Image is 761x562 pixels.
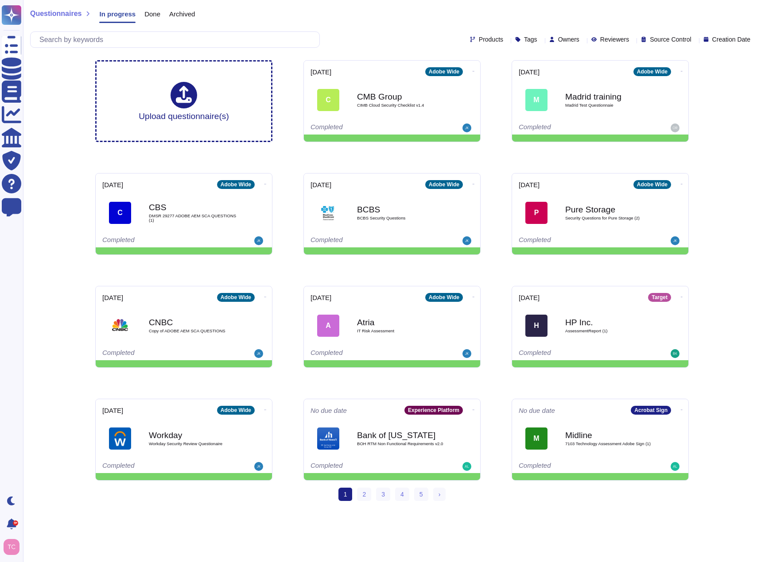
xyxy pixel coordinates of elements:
span: Security Questions for Pure Storage (2) [565,216,654,220]
span: Archived [169,11,195,17]
div: M [525,427,547,450]
b: Pure Storage [565,205,654,214]
img: user [671,123,679,132]
span: IT Risk Assessment [357,329,446,333]
div: Completed [519,349,627,358]
div: H [525,315,547,337]
span: In progress [99,11,136,17]
img: user [4,539,19,555]
a: 5 [414,488,428,501]
div: Acrobat Sign [631,406,671,415]
div: Completed [311,236,419,245]
span: Madrid Test Questionnaie [565,103,654,108]
img: Logo [317,427,339,450]
span: [DATE] [102,294,123,301]
span: [DATE] [519,181,540,188]
img: user [462,462,471,471]
span: Done [144,11,160,17]
b: CMB Group [357,92,446,101]
span: Owners [558,36,579,42]
b: CBS [149,203,237,212]
img: Logo [317,202,339,224]
div: Target [648,293,671,302]
b: CNBC [149,318,237,327]
button: user [2,537,26,557]
img: user [462,123,471,132]
div: A [317,315,339,337]
span: Workday Security Review Questionaire [149,442,237,446]
img: user [671,349,679,358]
span: Creation Date [712,36,750,42]
span: [DATE] [519,69,540,75]
a: 2 [357,488,371,501]
span: [DATE] [311,69,331,75]
span: Tags [524,36,537,42]
img: user [254,349,263,358]
b: Atria [357,318,446,327]
div: Adobe Wide [217,180,255,189]
div: Completed [102,236,211,245]
img: user [671,236,679,245]
div: Adobe Wide [633,180,671,189]
img: user [254,236,263,245]
div: Upload questionnaire(s) [139,82,229,120]
img: Logo [109,315,131,337]
div: Adobe Wide [217,406,255,415]
b: HP Inc. [565,318,654,327]
img: user [462,236,471,245]
span: AssessmentReport (1) [565,329,654,333]
span: Products [479,36,503,42]
span: Reviewers [600,36,629,42]
a: 4 [395,488,409,501]
div: P [525,202,547,224]
span: DMSR 29277 ADOBE AEM SCA QUESTIONS (1) [149,214,237,222]
span: [DATE] [311,181,331,188]
img: Logo [109,427,131,450]
span: [DATE] [519,294,540,301]
span: [DATE] [102,407,123,414]
span: 1 [338,488,353,501]
b: Madrid training [565,92,654,101]
input: Search by keywords [35,32,319,47]
div: M [525,89,547,111]
img: user [671,462,679,471]
span: BOH RTM Non Functional Requirements v2.0 [357,442,446,446]
span: Source Control [650,36,691,42]
div: 9+ [13,520,18,526]
div: C [317,89,339,111]
span: Questionnaires [30,10,82,17]
div: Adobe Wide [425,293,463,302]
div: Completed [102,349,211,358]
b: Workday [149,431,237,439]
span: › [439,491,441,498]
img: user [254,462,263,471]
b: Midline [565,431,654,439]
span: CIMB Cloud Security Checklist v1.4 [357,103,446,108]
div: Adobe Wide [425,67,463,76]
span: [DATE] [102,181,123,188]
div: Completed [519,462,627,471]
span: Copy of ADOBE AEM SCA QUESTIONS [149,329,237,333]
b: Bank of [US_STATE] [357,431,446,439]
span: BCBS Security Questions [357,216,446,220]
span: 7103 Technology Assessment Adobe Sign (1) [565,442,654,446]
div: Adobe Wide [217,293,255,302]
span: No due date [519,407,555,414]
div: Completed [102,462,211,471]
div: Adobe Wide [425,180,463,189]
div: Adobe Wide [633,67,671,76]
div: Completed [519,123,627,132]
div: C [109,202,131,224]
b: BCBS [357,205,446,214]
span: No due date [311,407,347,414]
a: 3 [376,488,390,501]
div: Completed [311,123,419,132]
span: [DATE] [311,294,331,301]
img: user [462,349,471,358]
div: Completed [311,349,419,358]
div: Completed [311,462,419,471]
div: Experience Platform [404,406,463,415]
div: Completed [519,236,627,245]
